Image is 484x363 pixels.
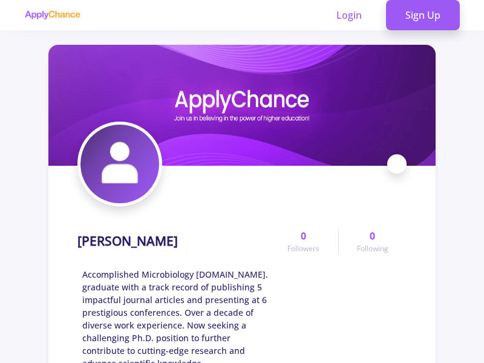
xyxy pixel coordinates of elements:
span: 0 [370,229,375,243]
img: applychance logo text only [24,10,80,20]
img: siavash chalabianicover image [48,45,436,166]
a: 0Followers [269,229,338,254]
span: Followers [287,243,319,254]
span: Following [357,243,388,254]
a: 0Following [338,229,407,254]
img: siavash chalabianiavatar [80,125,159,203]
h1: [PERSON_NAME] [77,234,178,249]
span: 0 [301,229,306,243]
